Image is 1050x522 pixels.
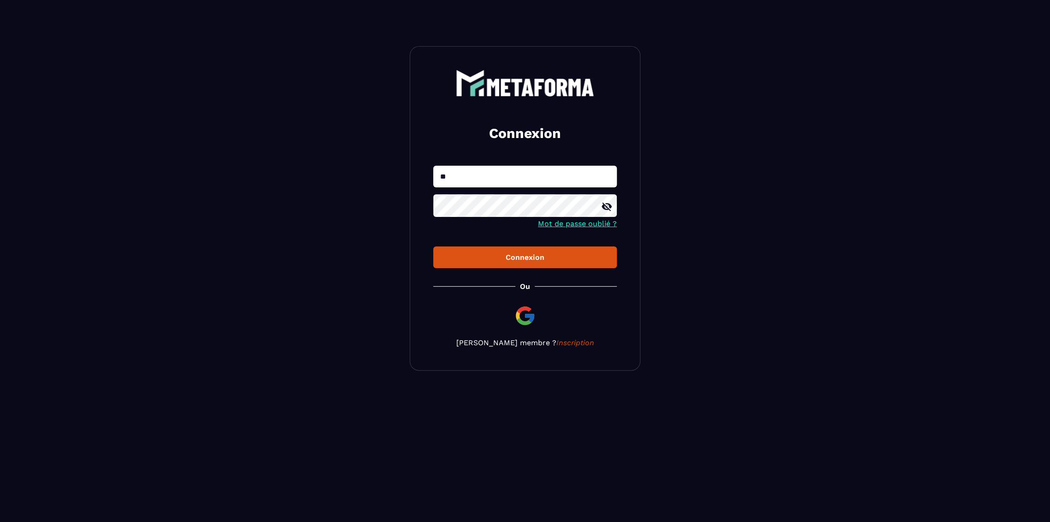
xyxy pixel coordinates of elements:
[433,70,617,96] a: logo
[456,70,594,96] img: logo
[441,253,609,262] div: Connexion
[433,246,617,268] button: Connexion
[520,282,530,291] p: Ou
[433,338,617,347] p: [PERSON_NAME] membre ?
[556,338,594,347] a: Inscription
[514,305,536,327] img: google
[444,124,606,143] h2: Connexion
[538,219,617,228] a: Mot de passe oublié ?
